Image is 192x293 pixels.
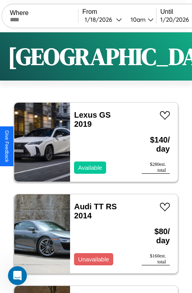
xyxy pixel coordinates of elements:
[142,253,170,265] div: $ 160 est. total
[78,162,102,173] p: Available
[142,162,170,174] div: $ 280 est. total
[127,16,148,23] div: 10am
[142,128,170,162] h3: $ 140 / day
[142,219,170,253] h3: $ 80 / day
[124,15,156,24] button: 10am
[82,15,124,24] button: 1/18/2026
[10,9,78,17] label: Where
[74,202,117,220] a: Audi TT RS 2014
[74,111,110,128] a: Lexus GS 2019
[8,266,27,285] iframe: Intercom live chat
[4,130,10,162] div: Give Feedback
[78,254,109,265] p: Unavailable
[82,8,156,15] label: From
[85,16,116,23] div: 1 / 18 / 2026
